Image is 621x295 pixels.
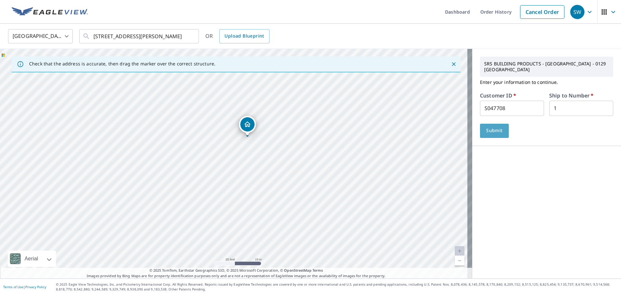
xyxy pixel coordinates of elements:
span: Upload Blueprint [224,32,264,40]
label: Customer ID [480,93,516,98]
a: Cancel Order [520,5,564,19]
a: Current Level 20, Zoom In Disabled [455,246,464,256]
div: Aerial [8,251,56,267]
p: Enter your information to continue. [480,77,613,88]
a: Upload Blueprint [219,29,269,43]
p: SRS BUILDING PRODUCTS - [GEOGRAPHIC_DATA] - 0129 [GEOGRAPHIC_DATA] [482,58,612,75]
a: Current Level 20, Zoom Out [455,256,464,266]
label: Ship to Number [549,93,594,98]
span: Submit [485,127,504,135]
div: Aerial [23,251,40,267]
p: | [3,285,46,289]
button: Submit [480,124,509,138]
p: Check that the address is accurate, then drag the marker over the correct structure. [29,61,215,67]
div: Dropped pin, building 1, Residential property, 455 Watha Rd Watha, NC 28478 [239,116,256,136]
button: Close [450,60,458,68]
p: © 2025 Eagle View Technologies, Inc. and Pictometry International Corp. All Rights Reserved. Repo... [56,282,618,292]
input: Search by address or latitude-longitude [93,27,186,45]
img: EV Logo [12,7,88,17]
a: Terms [312,268,323,273]
div: [GEOGRAPHIC_DATA] [8,27,73,45]
span: © 2025 TomTom, Earthstar Geographics SIO, © 2025 Microsoft Corporation, © [149,268,323,273]
div: SW [570,5,584,19]
a: Privacy Policy [25,285,46,289]
div: OR [205,29,269,43]
a: Terms of Use [3,285,23,289]
a: OpenStreetMap [284,268,311,273]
